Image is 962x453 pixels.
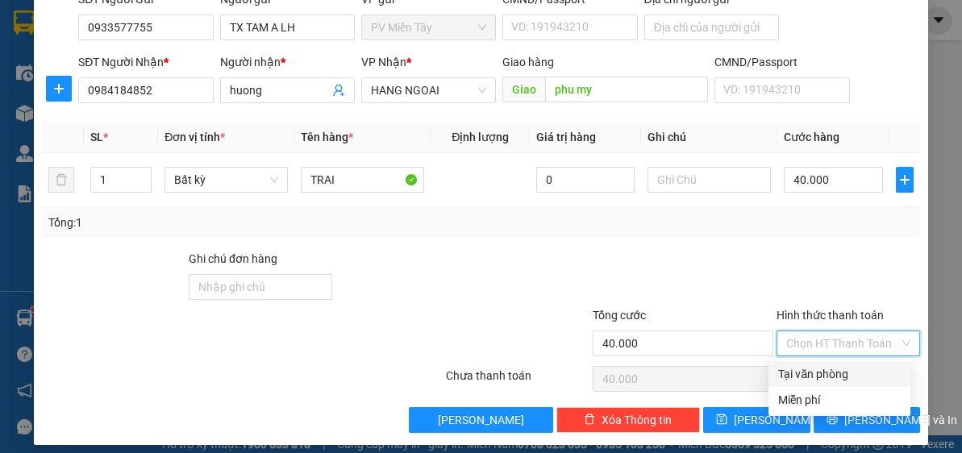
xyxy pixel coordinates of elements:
[138,94,231,151] span: Phuoc Hoa
[138,72,277,94] div: 0794809368
[332,84,345,97] span: user-add
[189,274,332,300] input: Ghi chú đơn hàng
[778,391,901,409] div: Miễn phí
[14,14,127,52] div: PV Miền Tây
[220,53,355,71] div: Người nhận
[502,56,554,69] span: Giao hàng
[138,52,277,72] div: thao phuoc hoa
[734,411,820,429] span: [PERSON_NAME]
[138,14,277,52] div: HANG NGOAI
[409,407,552,433] button: [PERSON_NAME]
[593,309,646,322] span: Tổng cước
[844,411,957,429] span: [PERSON_NAME] và In
[814,407,921,433] button: printer[PERSON_NAME] và In
[827,414,838,426] span: printer
[14,52,127,72] div: TX TAM A LH
[78,53,213,71] div: SĐT Người Nhận
[14,94,127,114] div: 0707050060
[641,122,777,153] th: Ghi chú
[189,252,277,265] label: Ghi chú đơn hàng
[452,131,509,143] span: Định lượng
[644,15,779,40] input: Địa chỉ của người gửi
[174,168,278,192] span: Bất kỳ
[556,407,700,433] button: deleteXóa Thông tin
[164,131,225,143] span: Đơn vị tính
[14,72,127,94] div: 0933577755
[301,167,424,193] input: VD: Bàn, Ghế
[90,131,103,143] span: SL
[896,167,914,193] button: plus
[502,77,545,102] span: Giao
[536,167,635,193] input: 0
[444,367,591,395] div: Chưa thanh toán
[371,15,486,39] span: PV Miền Tây
[584,414,595,426] span: delete
[48,214,373,231] div: Tổng: 1
[714,53,849,71] div: CMND/Passport
[784,131,839,143] span: Cước hàng
[716,414,727,426] span: save
[545,77,708,102] input: Dọc đường
[897,173,914,186] span: plus
[361,56,406,69] span: VP Nhận
[138,103,161,120] span: DĐ:
[47,82,71,95] span: plus
[778,365,901,383] div: Tại văn phòng
[648,167,771,193] input: Ghi Chú
[301,131,353,143] span: Tên hàng
[703,407,810,433] button: save[PERSON_NAME]
[438,411,524,429] span: [PERSON_NAME]
[371,78,486,102] span: HANG NGOAI
[777,309,884,322] label: Hình thức thanh toán
[138,15,177,32] span: Nhận:
[14,15,39,32] span: Gửi:
[48,167,74,193] button: delete
[46,76,72,102] button: plus
[536,131,596,143] span: Giá trị hàng
[602,411,672,429] span: Xóa Thông tin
